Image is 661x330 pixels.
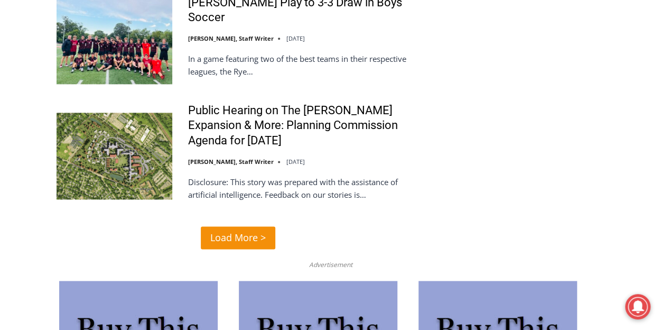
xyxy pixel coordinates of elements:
p: In a game featuring two of the best teams in their respective leagues, the Rye… [188,52,420,78]
a: Open Tues. - Sun. [PHONE_NUMBER] [1,106,106,132]
span: Load More > [210,230,266,245]
a: Load More > [201,226,275,249]
img: Public Hearing on The Osborn Expansion & More: Planning Commission Agenda for Tuesday, September ... [57,113,172,199]
a: Public Hearing on The [PERSON_NAME] Expansion & More: Planning Commission Agenda for [DATE] [188,103,420,149]
div: "I learned about the history of a place I’d honestly never considered even as a resident of [GEOG... [267,1,499,103]
span: Advertisement [299,260,363,270]
a: [PERSON_NAME], Staff Writer [188,34,274,42]
a: [PERSON_NAME], Staff Writer [188,158,274,166]
span: Open Tues. - Sun. [PHONE_NUMBER] [3,109,104,149]
span: Intern @ [DOMAIN_NAME] [276,105,490,129]
a: Intern @ [DOMAIN_NAME] [254,103,512,132]
time: [DATE] [286,34,305,42]
time: [DATE] [286,158,305,166]
div: Located at [STREET_ADDRESS][PERSON_NAME] [109,66,155,126]
p: Disclosure: This story was prepared with the assistance of artificial intelligence. Feedback on o... [188,176,420,201]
